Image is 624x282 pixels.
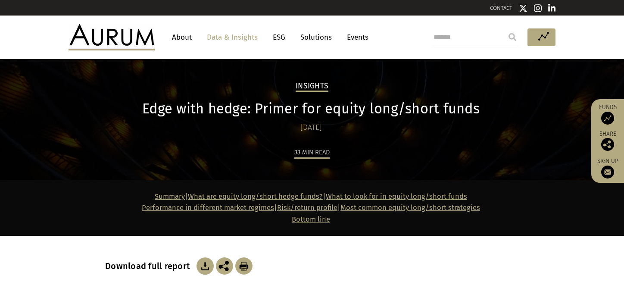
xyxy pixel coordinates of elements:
[296,29,336,45] a: Solutions
[188,192,323,201] a: What are equity long/short hedge funds?
[534,4,542,13] img: Instagram icon
[596,103,620,125] a: Funds
[596,157,620,179] a: Sign up
[340,204,480,212] a: Most common equity long/short strategies
[548,4,556,13] img: Linkedin icon
[105,122,517,134] div: [DATE]
[277,204,337,212] a: Risk/return profile
[490,5,512,11] a: CONTACT
[197,257,214,275] img: Download Article
[268,29,290,45] a: ESG
[105,100,517,117] h1: Edge with hedge: Primer for equity long/short funds
[292,215,330,223] a: Bottom line
[601,112,614,125] img: Access Funds
[155,192,185,201] a: Summary
[235,257,253,275] img: Download Article
[601,166,614,179] img: Sign up to our newsletter
[326,192,467,201] a: What to look for in equity long/short funds
[105,261,194,271] h3: Download full report
[601,138,614,151] img: Share this post
[596,131,620,151] div: Share
[504,28,521,46] input: Submit
[294,147,330,159] div: 33 min read
[203,29,262,45] a: Data & Insights
[168,29,196,45] a: About
[343,29,368,45] a: Events
[142,204,274,212] a: Performance in different market regimes
[69,24,155,50] img: Aurum
[216,257,233,275] img: Share this post
[296,81,328,92] h2: Insights
[519,4,527,13] img: Twitter icon
[142,192,480,223] strong: | | | |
